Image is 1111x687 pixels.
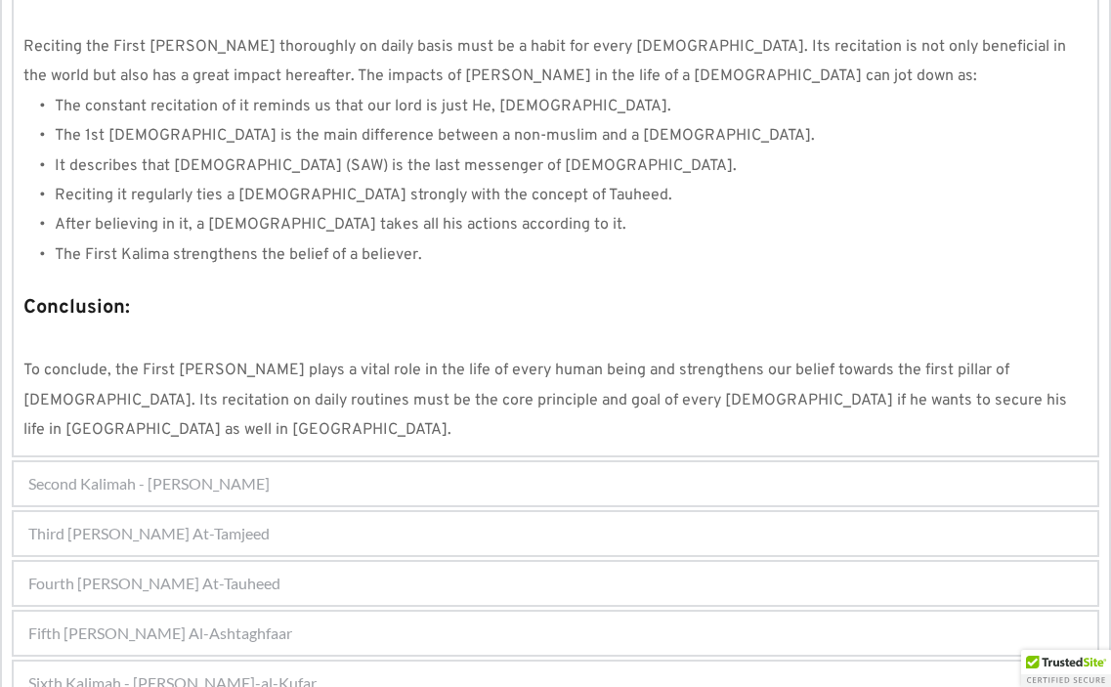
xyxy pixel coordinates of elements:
span: It describes that [DEMOGRAPHIC_DATA] (SAW) is the last messenger of [DEMOGRAPHIC_DATA]. [55,156,737,176]
span: Reciting it regularly ties a [DEMOGRAPHIC_DATA] strongly with the concept of Tauheed. [55,186,672,205]
span: The 1st [DEMOGRAPHIC_DATA] is the main difference between a non-muslim and a [DEMOGRAPHIC_DATA]. [55,126,815,146]
span: Second Kalimah - [PERSON_NAME] [28,472,270,495]
span: To conclude, the First [PERSON_NAME] plays a vital role in the life of every human being and stre... [23,361,1071,440]
span: The constant recitation of it reminds us that our lord is just He, [DEMOGRAPHIC_DATA]. [55,97,671,116]
span: Fifth [PERSON_NAME] Al-Ashtaghfaar [28,622,292,645]
div: TrustedSite Certified [1021,650,1111,687]
span: Fourth [PERSON_NAME] At-Tauheed [28,572,280,595]
span: The First Kalima strengthens the belief of a believer. [55,245,422,265]
span: After believing in it, a [DEMOGRAPHIC_DATA] takes all his actions according to it. [55,215,626,235]
span: Reciting the First [PERSON_NAME] thoroughly on daily basis must be a habit for every [DEMOGRAPHIC... [23,37,1070,86]
span: Third [PERSON_NAME] At-Tamjeed [28,522,270,545]
strong: Conclusion: [23,295,130,321]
